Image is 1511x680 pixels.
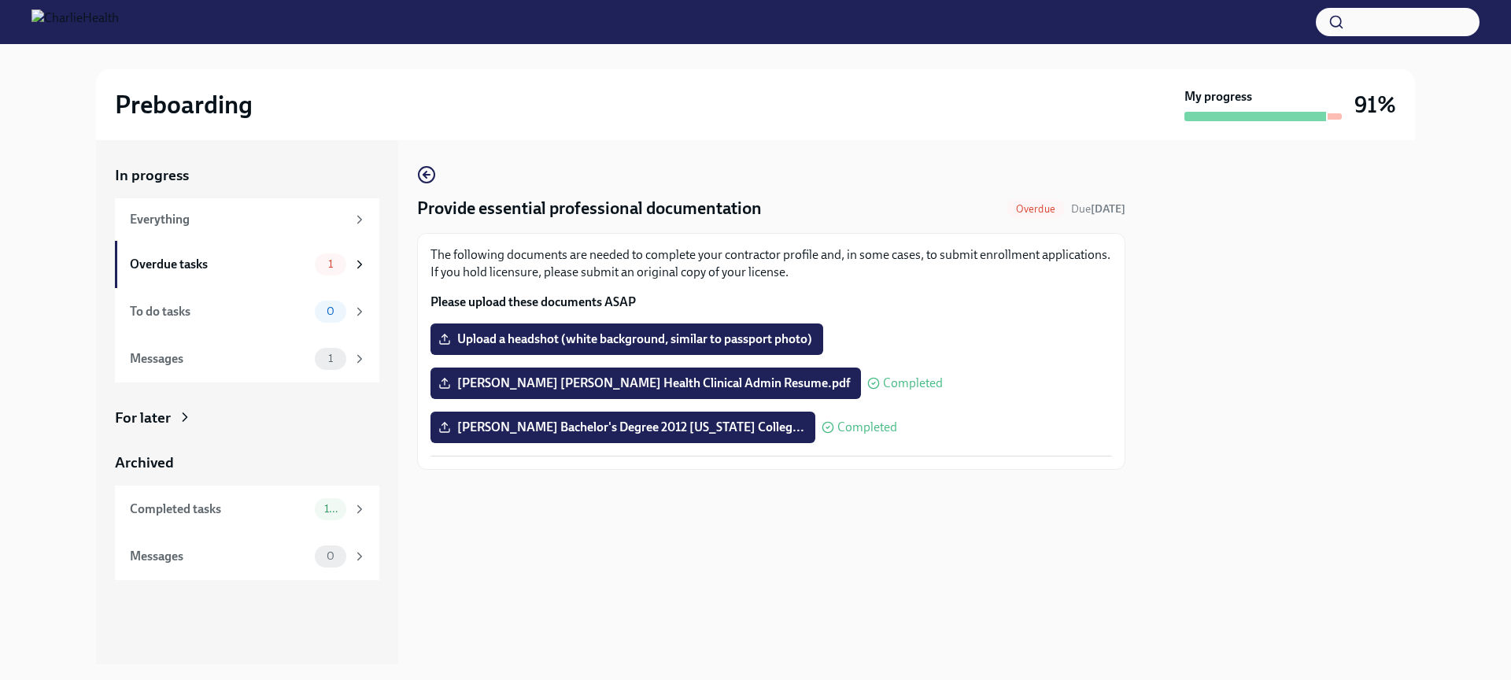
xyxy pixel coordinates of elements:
[430,368,861,399] label: [PERSON_NAME] [PERSON_NAME] Health Clinical Admin Resume.pdf
[115,89,253,120] h2: Preboarding
[317,305,344,317] span: 0
[115,335,379,382] a: Messages1
[130,501,308,518] div: Completed tasks
[317,550,344,562] span: 0
[130,548,308,565] div: Messages
[883,377,943,390] span: Completed
[1071,202,1125,216] span: Due
[430,323,823,355] label: Upload a headshot (white background, similar to passport photo)
[1091,202,1125,216] strong: [DATE]
[115,408,171,428] div: For later
[130,350,308,368] div: Messages
[441,419,804,435] span: [PERSON_NAME] Bachelor's Degree 2012 [US_STATE] Colleg...
[115,241,379,288] a: Overdue tasks1
[430,246,1112,281] p: The following documents are needed to complete your contractor profile and, in some cases, to sub...
[115,533,379,580] a: Messages0
[837,421,897,434] span: Completed
[1071,201,1125,216] span: August 10th, 2025 08:00
[115,165,379,186] a: In progress
[441,375,850,391] span: [PERSON_NAME] [PERSON_NAME] Health Clinical Admin Resume.pdf
[441,331,812,347] span: Upload a headshot (white background, similar to passport photo)
[1184,88,1252,105] strong: My progress
[430,294,636,309] strong: Please upload these documents ASAP
[130,256,308,273] div: Overdue tasks
[115,198,379,241] a: Everything
[115,408,379,428] a: For later
[115,288,379,335] a: To do tasks0
[417,197,762,220] h4: Provide essential professional documentation
[1007,203,1065,215] span: Overdue
[115,453,379,473] a: Archived
[130,211,346,228] div: Everything
[115,486,379,533] a: Completed tasks10
[31,9,119,35] img: CharlieHealth
[319,258,342,270] span: 1
[1354,91,1396,119] h3: 91%
[315,503,346,515] span: 10
[319,353,342,364] span: 1
[130,303,308,320] div: To do tasks
[430,412,815,443] label: [PERSON_NAME] Bachelor's Degree 2012 [US_STATE] Colleg...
